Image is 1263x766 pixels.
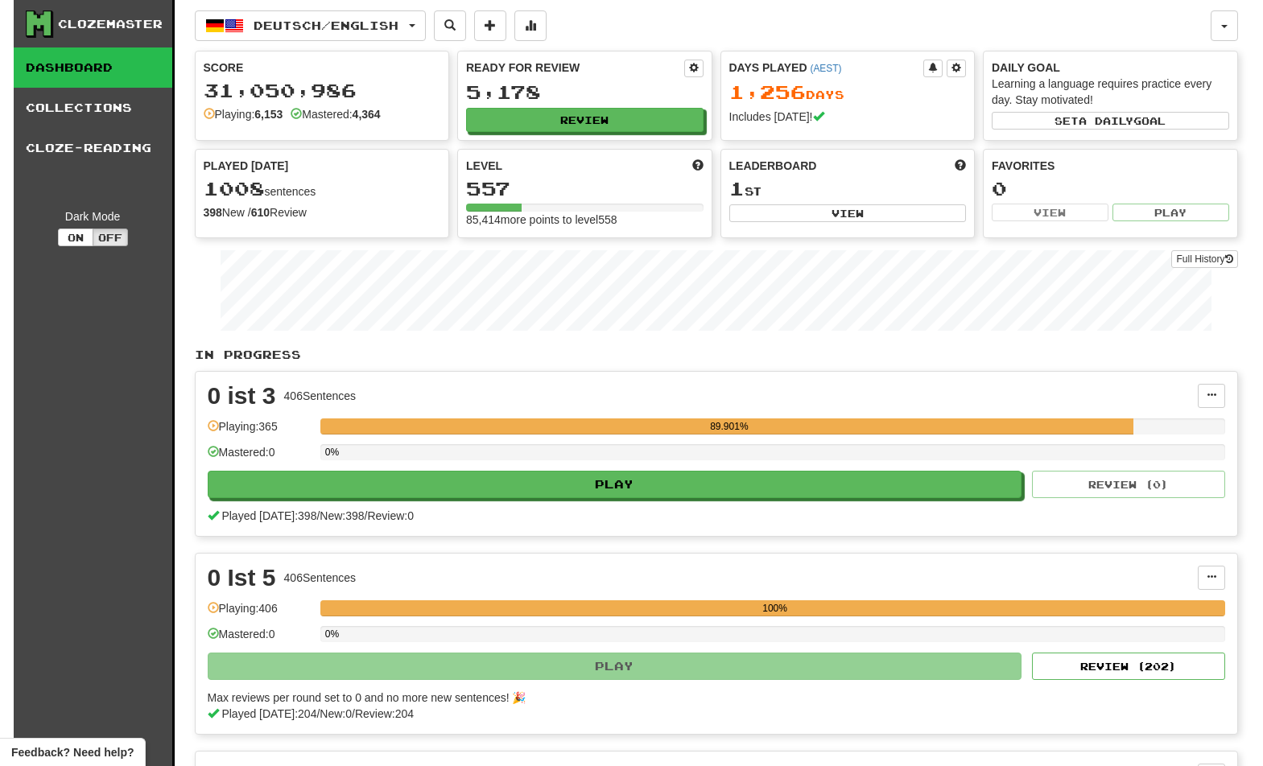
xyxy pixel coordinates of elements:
div: 0 [992,179,1229,199]
div: Day s [729,82,967,103]
div: 100% [325,600,1225,616]
strong: 610 [251,206,270,219]
span: Leaderboard [729,158,817,174]
div: 5,178 [466,82,704,102]
button: Review [466,108,704,132]
div: sentences [204,179,441,200]
div: 406 Sentences [284,388,357,404]
span: 1 [729,177,745,200]
div: 85,414 more points to level 558 [466,212,704,228]
a: Dashboard [14,47,172,88]
div: 0 ist 3 [208,384,276,408]
span: 1,256 [729,80,806,103]
span: Score more points to level up [692,158,704,174]
div: Daily Goal [992,60,1229,76]
strong: 6,153 [254,108,283,121]
span: Deutsch / English [254,19,398,32]
button: View [729,204,967,222]
button: Play [1112,204,1229,221]
button: Seta dailygoal [992,112,1229,130]
span: Open feedback widget [11,744,134,760]
div: Mastered: [291,106,380,122]
button: Deutsch/English [195,10,426,41]
span: Level [466,158,502,174]
a: Cloze-Reading [14,128,172,168]
a: (AEST) [810,63,841,74]
div: 557 [466,179,704,199]
div: Clozemaster [58,16,163,32]
span: / [365,509,368,522]
div: Dark Mode [26,208,160,224]
div: 89.901% [325,418,1133,434]
span: Played [DATE]: 204 [221,707,316,720]
span: / [316,707,320,720]
button: Review (0) [1032,471,1225,498]
button: Off [93,229,128,246]
a: Collections [14,88,172,128]
div: Playing: 365 [208,418,312,445]
div: New / Review [204,204,441,220]
strong: 398 [204,206,222,219]
span: This week in points, UTC [955,158,966,174]
div: st [729,179,967,200]
button: Play [208,471,1022,498]
span: Review: 0 [367,509,414,522]
div: 0 Ist 5 [208,566,276,590]
span: Review: 204 [355,707,414,720]
div: Playing: [204,106,283,122]
div: Score [204,60,441,76]
div: Playing: 406 [208,600,312,627]
p: In Progress [195,347,1238,363]
button: Play [208,653,1022,680]
span: 1008 [204,177,265,200]
button: Search sentences [434,10,466,41]
strong: 4,364 [353,108,381,121]
button: On [58,229,93,246]
button: Review (202) [1032,653,1225,680]
div: 406 Sentences [284,570,357,586]
div: Includes [DATE]! [729,109,967,125]
button: View [992,204,1108,221]
div: Mastered: 0 [208,444,312,471]
span: Played [DATE]: 398 [221,509,316,522]
div: 31,050,986 [204,80,441,101]
span: a daily [1079,115,1133,126]
div: Max reviews per round set to 0 and no more new sentences! 🎉 [208,690,1216,706]
div: Ready for Review [466,60,684,76]
span: / [352,707,355,720]
a: Full History [1171,250,1237,268]
span: Played [DATE] [204,158,289,174]
span: New: 0 [320,707,352,720]
div: Favorites [992,158,1229,174]
button: Add sentence to collection [474,10,506,41]
span: New: 398 [320,509,364,522]
span: / [316,509,320,522]
div: Mastered: 0 [208,626,312,653]
button: More stats [514,10,547,41]
div: Days Played [729,60,924,76]
div: Learning a language requires practice every day. Stay motivated! [992,76,1229,108]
